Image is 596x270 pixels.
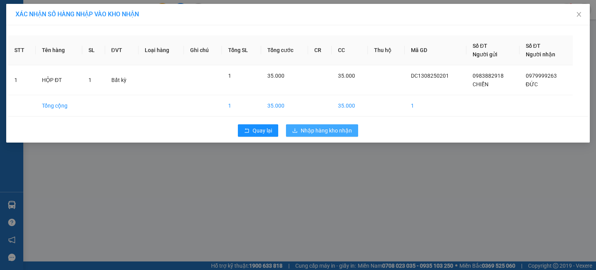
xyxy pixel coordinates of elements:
[261,35,308,65] th: Tổng cước
[301,126,352,135] span: Nhập hàng kho nhận
[36,35,82,65] th: Tên hàng
[576,11,582,17] span: close
[82,35,105,65] th: SL
[139,35,184,65] th: Loại hàng
[332,35,368,65] th: CC
[105,65,139,95] td: Bất kỳ
[308,35,332,65] th: CR
[473,81,489,87] span: CHIẾN
[222,95,262,117] td: 1
[88,77,92,83] span: 1
[473,73,504,79] span: 0983882918
[36,65,82,95] td: HỘP ĐT
[526,43,541,49] span: Số ĐT
[16,10,139,18] span: XÁC NHẬN SỐ HÀNG NHẬP VÀO KHO NHẬN
[8,65,36,95] td: 1
[105,35,139,65] th: ĐVT
[332,95,368,117] td: 35.000
[228,73,231,79] span: 1
[568,4,590,26] button: Close
[222,35,262,65] th: Tổng SL
[184,35,222,65] th: Ghi chú
[411,73,449,79] span: DC1308250201
[244,128,249,134] span: rollback
[338,73,355,79] span: 35.000
[526,73,557,79] span: 0979999263
[368,35,404,65] th: Thu hộ
[405,95,466,117] td: 1
[261,95,308,117] td: 35.000
[473,43,487,49] span: Số ĐT
[36,95,82,117] td: Tổng cộng
[405,35,466,65] th: Mã GD
[238,124,278,137] button: rollbackQuay lại
[253,126,272,135] span: Quay lại
[8,35,36,65] th: STT
[526,81,538,87] span: ĐỨC
[267,73,284,79] span: 35.000
[286,124,358,137] button: downloadNhập hàng kho nhận
[473,51,497,57] span: Người gửi
[526,51,555,57] span: Người nhận
[292,128,298,134] span: download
